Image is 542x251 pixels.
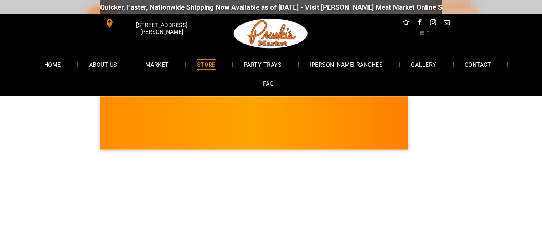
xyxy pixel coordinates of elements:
a: CONTACT [454,55,502,74]
a: GALLERY [400,55,447,74]
img: Pruski-s+Market+HQ+Logo2-1920w.png [232,14,309,53]
a: email [442,18,451,29]
span: [STREET_ADDRESS][PERSON_NAME] [115,18,207,39]
a: ABOUT US [78,55,128,74]
a: instagram [428,18,438,29]
a: [STREET_ADDRESS][PERSON_NAME] [100,18,209,29]
a: facebook [415,18,424,29]
a: [PERSON_NAME] RANCHES [299,55,393,74]
span: 0 [426,30,430,37]
a: MARKET [135,55,180,74]
a: FAQ [252,74,284,93]
a: HOME [33,55,72,74]
a: Social network [401,18,411,29]
div: Quicker, Faster, Nationwide Shipping Now Available as of [DATE] - Visit [PERSON_NAME] Meat Market... [99,3,531,11]
a: PARTY TRAYS [233,55,292,74]
a: STORE [186,55,226,74]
